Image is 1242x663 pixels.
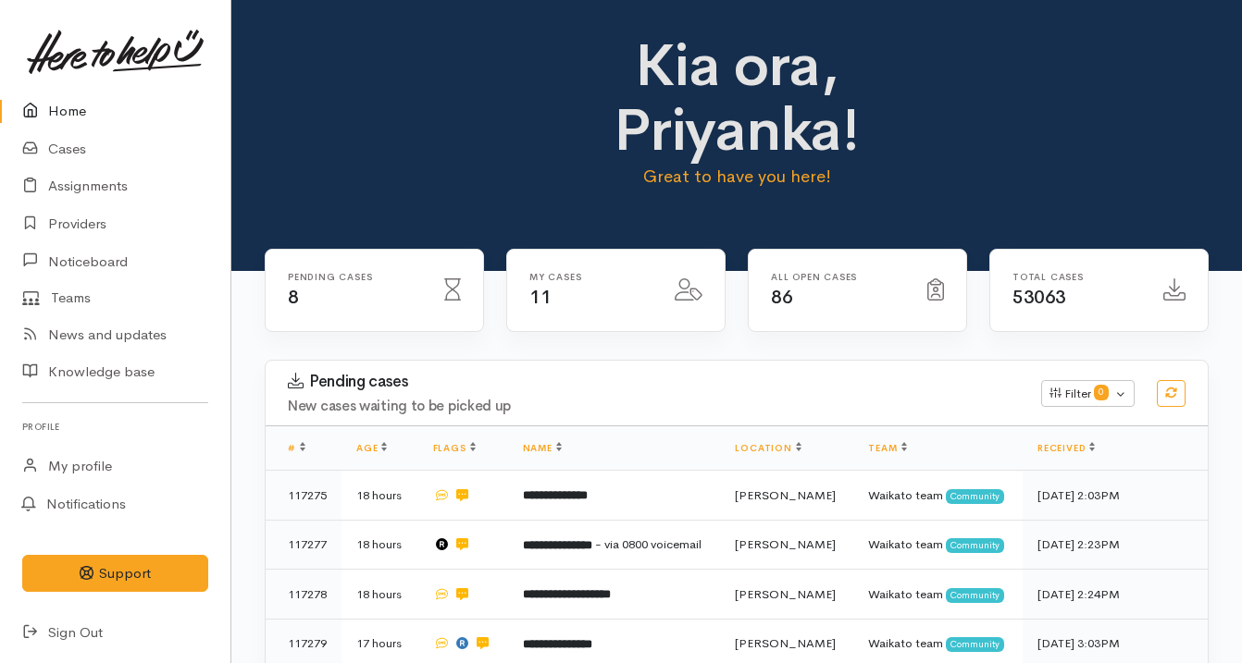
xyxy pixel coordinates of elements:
h6: Total cases [1012,272,1141,282]
td: 117278 [266,570,342,620]
h6: My cases [529,272,652,282]
a: Received [1037,442,1095,454]
td: 18 hours [342,570,418,620]
h6: All Open cases [771,272,905,282]
p: Great to have you here! [506,164,967,190]
span: [PERSON_NAME] [735,586,836,602]
span: 86 [771,286,792,309]
span: [PERSON_NAME] [735,635,836,651]
h3: Pending cases [288,373,1019,391]
a: Age [356,442,387,454]
a: Flags [433,442,476,454]
span: 0 [1094,385,1109,399]
h4: New cases waiting to be picked up [288,399,1019,414]
a: # [288,442,305,454]
td: Waikato team [853,570,1023,620]
td: 18 hours [342,471,418,521]
span: - via 0800 voicemail [595,536,702,552]
button: Filter0 [1041,380,1135,408]
span: 11 [529,286,551,309]
a: Name [523,442,562,454]
td: 18 hours [342,520,418,570]
td: [DATE] 2:24PM [1023,570,1208,620]
td: Waikato team [853,471,1023,521]
td: 117275 [266,471,342,521]
button: Support [22,555,208,593]
span: Community [946,489,1004,504]
span: Community [946,637,1004,652]
h6: Pending cases [288,272,422,282]
a: Team [868,442,906,454]
h1: Kia ora, Priyanka! [506,33,967,164]
td: 117277 [266,520,342,570]
td: [DATE] 2:03PM [1023,471,1208,521]
span: 53063 [1012,286,1066,309]
h6: Profile [22,414,208,439]
td: Waikato team [853,520,1023,570]
span: 8 [288,286,299,309]
span: Community [946,538,1004,553]
span: [PERSON_NAME] [735,487,836,503]
span: Community [946,588,1004,603]
a: Location [735,442,801,454]
span: [PERSON_NAME] [735,536,836,552]
td: [DATE] 2:23PM [1023,520,1208,570]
